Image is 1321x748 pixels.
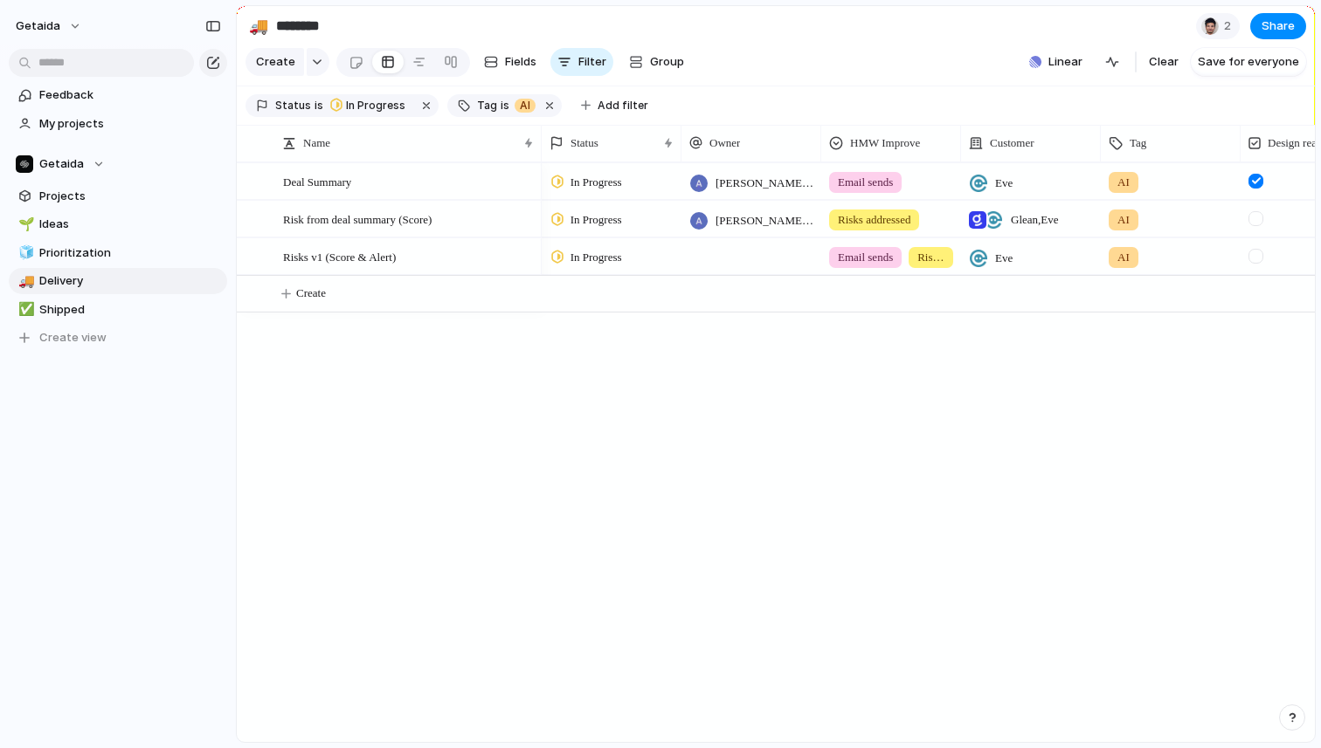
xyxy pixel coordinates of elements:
button: Group [620,48,693,76]
button: Linear [1022,49,1089,75]
span: AI [520,98,530,113]
span: Email sends [838,249,893,266]
span: Glean , Eve [1011,211,1059,229]
button: Save for everyone [1191,48,1306,76]
span: In Progress [571,211,622,229]
span: is [315,98,323,113]
button: AI [511,96,539,115]
button: Create [246,48,304,76]
div: 🚚 [18,271,31,292]
span: Clear [1149,53,1179,71]
button: is [311,96,327,115]
span: Risk from deal summary (Score) [283,209,432,229]
span: Share [1262,17,1295,35]
div: ✅ [18,299,31,319]
span: Linear [1048,53,1082,71]
span: Name [303,134,330,152]
button: Create view [9,325,227,351]
span: Add filter [598,98,648,113]
span: Eve [995,250,1013,267]
a: ✅Shipped [9,297,227,323]
span: Create [296,285,326,302]
span: AI [1117,174,1130,191]
span: Ideas [39,216,221,233]
span: Status [275,98,311,113]
span: Status [571,134,598,152]
a: My projects [9,111,227,137]
span: Create view [39,329,107,347]
span: Customer [990,134,1034,152]
a: 🚚Delivery [9,268,227,294]
button: 🚚 [245,12,273,40]
a: 🌱Ideas [9,211,227,237]
span: Fields [505,53,536,71]
button: 🌱 [16,216,33,233]
span: is [501,98,509,113]
span: Tag [477,98,497,113]
a: Feedback [9,82,227,108]
span: [PERSON_NAME] Sarma [716,175,813,192]
button: Share [1250,13,1306,39]
span: Deal Summary [283,171,351,191]
span: Getaida [39,155,84,173]
span: HMW Improve [850,134,920,152]
button: Fields [477,48,543,76]
span: Delivery [39,272,221,290]
span: Risks addressed [917,249,944,266]
span: Projects [39,188,221,205]
span: AI [1117,211,1130,229]
div: 🚚 [249,14,268,38]
span: Tag [1130,134,1146,152]
span: Group [650,53,684,71]
span: Shipped [39,301,221,319]
span: AI [1117,249,1130,266]
button: is [497,96,513,115]
span: In Progress [571,249,622,266]
div: 🧊 [18,243,31,263]
button: 🧊 [16,244,33,262]
span: My projects [39,115,221,133]
span: Feedback [39,86,221,104]
span: Prioritization [39,244,221,262]
span: getaida [16,17,60,35]
button: getaida [8,12,91,40]
span: In Progress [346,98,405,113]
div: 🌱 [18,215,31,235]
span: Owner [709,134,740,152]
span: Save for everyone [1198,53,1299,71]
a: 🧊Prioritization [9,240,227,266]
span: Create [256,53,295,71]
span: In Progress [571,174,622,191]
button: ✅ [16,301,33,319]
button: In Progress [325,96,416,115]
span: Email sends [838,174,893,191]
span: 2 [1224,17,1236,35]
span: Eve [995,175,1013,192]
span: Risks addressed [838,211,910,229]
span: [PERSON_NAME] Sarma [716,212,813,230]
button: Add filter [571,93,659,118]
button: 🚚 [16,272,33,290]
span: Filter [578,53,606,71]
button: Filter [550,48,613,76]
button: Getaida [9,151,227,177]
span: Risks v1 (Score & Alert) [283,246,396,266]
a: Projects [9,183,227,209]
button: Clear [1142,48,1186,76]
